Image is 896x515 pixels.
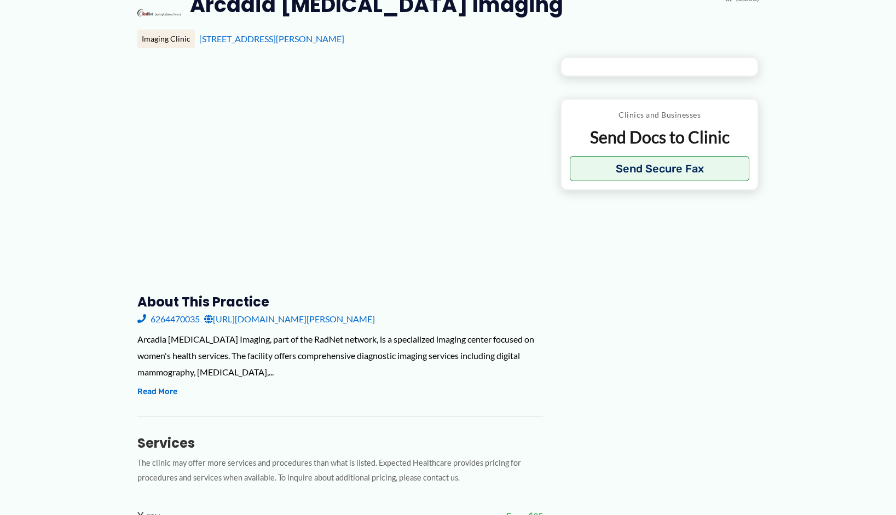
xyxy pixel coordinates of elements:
div: Imaging Clinic [137,30,195,48]
p: Clinics and Businesses [570,108,750,122]
p: Send Docs to Clinic [570,126,750,148]
h3: About this practice [137,293,543,310]
a: [URL][DOMAIN_NAME][PERSON_NAME] [204,311,375,327]
h3: Services [137,435,543,452]
a: 6264470035 [137,311,200,327]
p: The clinic may offer more services and procedures than what is listed. Expected Healthcare provid... [137,456,543,485]
button: Send Secure Fax [570,156,750,181]
div: Arcadia [MEDICAL_DATA] Imaging, part of the RadNet network, is a specialized imaging center focus... [137,331,543,380]
button: Read More [137,385,177,398]
a: [STREET_ADDRESS][PERSON_NAME] [199,33,344,44]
